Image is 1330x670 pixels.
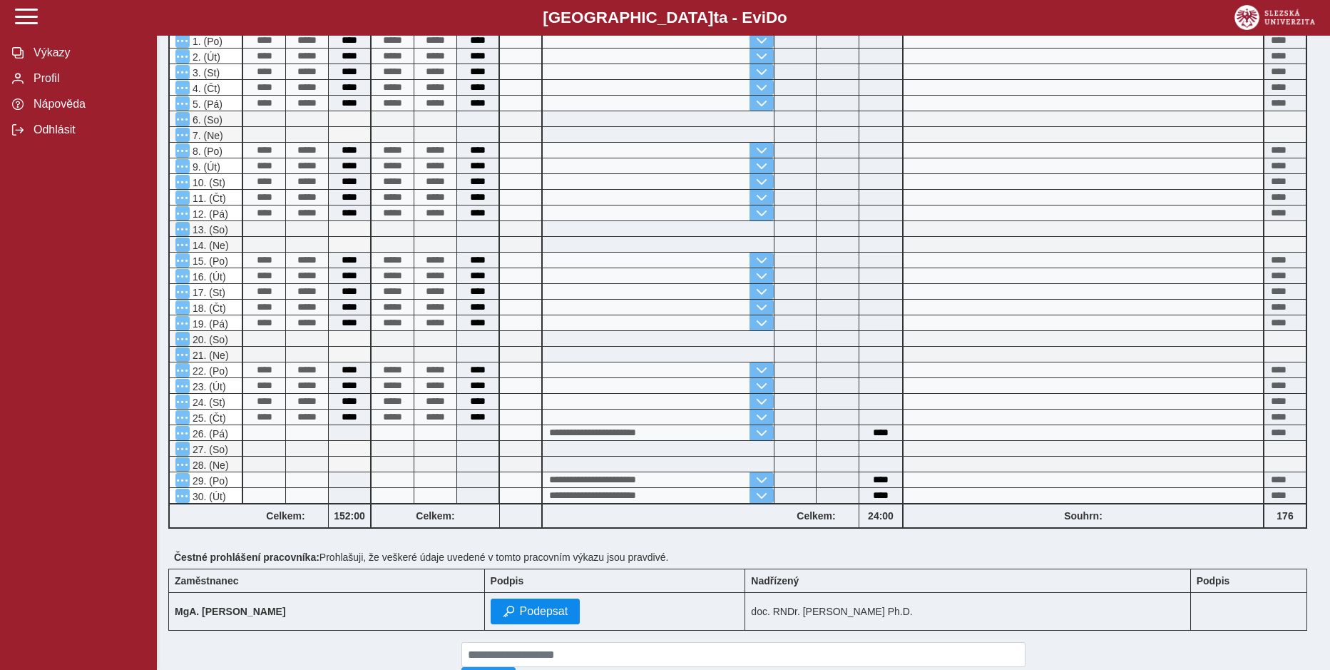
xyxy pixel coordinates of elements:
[175,300,190,315] button: Menu
[491,599,580,624] button: Podepsat
[190,83,220,94] span: 4. (Čt)
[175,81,190,95] button: Menu
[190,67,220,78] span: 3. (St)
[190,444,228,455] span: 27. (So)
[190,208,228,220] span: 12. (Pá)
[190,177,225,188] span: 10. (St)
[175,238,190,252] button: Menu
[190,240,229,251] span: 14. (Ne)
[190,365,228,377] span: 22. (Po)
[190,114,222,126] span: 6. (So)
[190,271,226,283] span: 16. (Út)
[190,98,222,110] span: 5. (Pá)
[175,332,190,346] button: Menu
[859,510,902,522] b: 24:00
[190,381,226,392] span: 23. (Út)
[175,363,190,377] button: Menu
[29,46,145,59] span: Výkazy
[766,9,777,26] span: D
[372,510,499,522] b: Celkem:
[190,161,220,173] span: 9. (Út)
[175,96,190,111] button: Menu
[43,9,1287,27] b: [GEOGRAPHIC_DATA] a - Evi
[190,36,222,47] span: 1. (Po)
[175,128,190,142] button: Menu
[190,350,229,361] span: 21. (Ne)
[175,206,190,220] button: Menu
[1064,510,1103,522] b: Souhrn:
[774,510,859,522] b: Celkem:
[175,65,190,79] button: Menu
[175,143,190,158] button: Menu
[190,255,228,267] span: 15. (Po)
[190,51,220,63] span: 2. (Út)
[175,473,190,487] button: Menu
[29,72,145,85] span: Profil
[745,593,1190,631] td: doc. RNDr. [PERSON_NAME] Ph.D.
[190,193,226,204] span: 11. (Čt)
[175,606,286,617] b: MgA. [PERSON_NAME]
[175,395,190,409] button: Menu
[491,575,524,587] b: Podpis
[190,287,225,298] span: 17. (St)
[175,191,190,205] button: Menu
[190,318,228,330] span: 19. (Pá)
[175,426,190,440] button: Menu
[1264,510,1306,522] b: 176
[175,347,190,362] button: Menu
[175,457,190,472] button: Menu
[190,334,228,345] span: 20. (So)
[190,130,223,141] span: 7. (Ne)
[175,49,190,64] button: Menu
[520,605,568,618] span: Podepsat
[175,222,190,236] button: Menu
[175,34,190,48] button: Menu
[190,224,228,235] span: 13. (So)
[1234,5,1315,30] img: logo_web_su.png
[329,510,370,522] b: 152:00
[29,123,145,136] span: Odhlásit
[168,546,1319,569] div: Prohlašuji, že veškeré údaje uvedené v tomto pracovním výkazu jsou pravdivé.
[175,112,190,126] button: Menu
[190,475,228,487] span: 29. (Po)
[175,379,190,393] button: Menu
[175,285,190,299] button: Menu
[190,146,222,157] span: 8. (Po)
[175,253,190,268] button: Menu
[190,428,228,440] span: 26. (Pá)
[175,159,190,173] button: Menu
[175,175,190,189] button: Menu
[190,460,229,471] span: 28. (Ne)
[29,98,145,111] span: Nápověda
[713,9,718,26] span: t
[174,552,319,563] b: Čestné prohlášení pracovníka:
[751,575,799,587] b: Nadřízený
[190,412,226,424] span: 25. (Čt)
[175,575,238,587] b: Zaměstnanec
[777,9,787,26] span: o
[190,397,225,408] span: 24. (St)
[243,510,328,522] b: Celkem:
[175,269,190,283] button: Menu
[190,303,226,314] span: 18. (Čt)
[1197,575,1230,587] b: Podpis
[175,489,190,503] button: Menu
[175,410,190,425] button: Menu
[190,491,226,502] span: 30. (Út)
[175,442,190,456] button: Menu
[175,316,190,330] button: Menu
